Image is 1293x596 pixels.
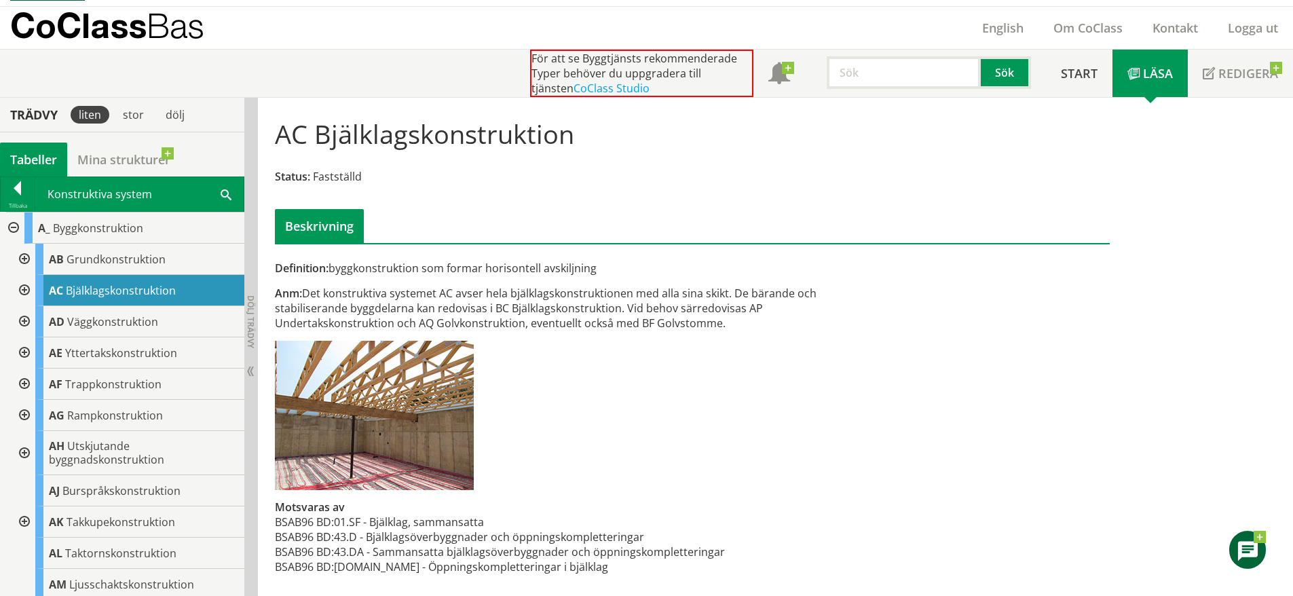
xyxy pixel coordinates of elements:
[49,483,60,498] span: AJ
[35,177,244,211] div: Konstruktiva system
[1046,50,1112,97] a: Start
[275,529,334,544] td: BSAB96 BD:
[71,106,109,124] div: liten
[768,64,790,86] span: Notifikationer
[1038,20,1138,36] a: Om CoClass
[530,50,753,97] div: För att se Byggtjänsts rekommenderade Typer behöver du uppgradera till tjänsten
[275,261,329,276] span: Definition:
[66,283,176,298] span: Bjälklagskonstruktion
[49,346,62,360] span: AE
[62,483,181,498] span: Burspråkskonstruktion
[65,546,176,561] span: Taktornskonstruktion
[49,408,64,423] span: AG
[67,314,158,329] span: Väggkonstruktion
[11,400,244,431] div: Gå till informationssidan för CoClass Studio
[275,209,364,243] div: Beskrivning
[313,169,362,184] span: Fastställd
[10,7,233,49] a: CoClassBas
[1218,65,1278,81] span: Redigera
[67,515,175,529] span: Takkupekonstruktion
[65,377,162,392] span: Trappkonstruktion
[1,200,35,211] div: Tillbaka
[11,506,244,538] div: Gå till informationssidan för CoClass Studio
[11,538,244,569] div: Gå till informationssidan för CoClass Studio
[275,286,302,301] span: Anm:
[967,20,1038,36] a: English
[49,515,64,529] span: AK
[1112,50,1188,97] a: Läsa
[11,275,244,306] div: Gå till informationssidan för CoClass Studio
[275,515,334,529] td: BSAB96 BD:
[334,544,725,559] td: 43.DA - Sammansatta bjälklagsöverbyggnader och öppningskompletteringar
[38,221,50,236] span: A_
[11,337,244,369] div: Gå till informationssidan för CoClass Studio
[827,56,981,89] input: Sök
[49,546,62,561] span: AL
[11,475,244,506] div: Gå till informationssidan för CoClass Studio
[275,500,345,515] span: Motsvaras av
[334,529,725,544] td: 43.D - Bjälklagsöverbyggnader och öppningskompletteringar
[3,107,65,122] div: Trädvy
[11,369,244,400] div: Gå till informationssidan för CoClass Studio
[67,143,181,176] a: Mina strukturer
[574,81,650,96] a: CoClass Studio
[275,261,824,276] div: byggkonstruktion som formar horisontell avskiljning
[275,559,334,574] td: BSAB96 BD:
[10,18,204,33] p: CoClass
[275,544,334,559] td: BSAB96 BD:
[1188,50,1293,97] a: Redigera
[67,408,163,423] span: Rampkonstruktion
[275,341,474,490] img: ACBjlklagskonstruktion.jpg
[11,306,244,337] div: Gå till informationssidan för CoClass Studio
[49,577,67,592] span: AM
[49,439,64,453] span: AH
[334,515,725,529] td: 01.SF - Bjälklag, sammansatta
[275,119,574,149] h1: AC Bjälklagskonstruktion
[1213,20,1293,36] a: Logga ut
[147,5,204,45] span: Bas
[49,439,164,467] span: Utskjutande byggnadskonstruktion
[115,106,152,124] div: stor
[49,283,63,298] span: AC
[981,56,1031,89] button: Sök
[53,221,143,236] span: Byggkonstruktion
[157,106,193,124] div: dölj
[275,286,824,331] div: Det konstruktiva systemet AC avser hela bjälklagskonstruktionen med alla sina skikt. De bärande o...
[1061,65,1098,81] span: Start
[11,431,244,475] div: Gå till informationssidan för CoClass Studio
[69,577,194,592] span: Ljusschaktskonstruktion
[49,377,62,392] span: AF
[49,314,64,329] span: AD
[1138,20,1213,36] a: Kontakt
[334,559,725,574] td: [DOMAIN_NAME] - Öppningskompletteringar i bjälklag
[275,169,310,184] span: Status:
[65,346,177,360] span: Yttertakskonstruktion
[67,252,166,267] span: Grundkonstruktion
[11,244,244,275] div: Gå till informationssidan för CoClass Studio
[1143,65,1173,81] span: Läsa
[221,187,231,201] span: Sök i tabellen
[49,252,64,267] span: AB
[245,295,257,348] span: Dölj trädvy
